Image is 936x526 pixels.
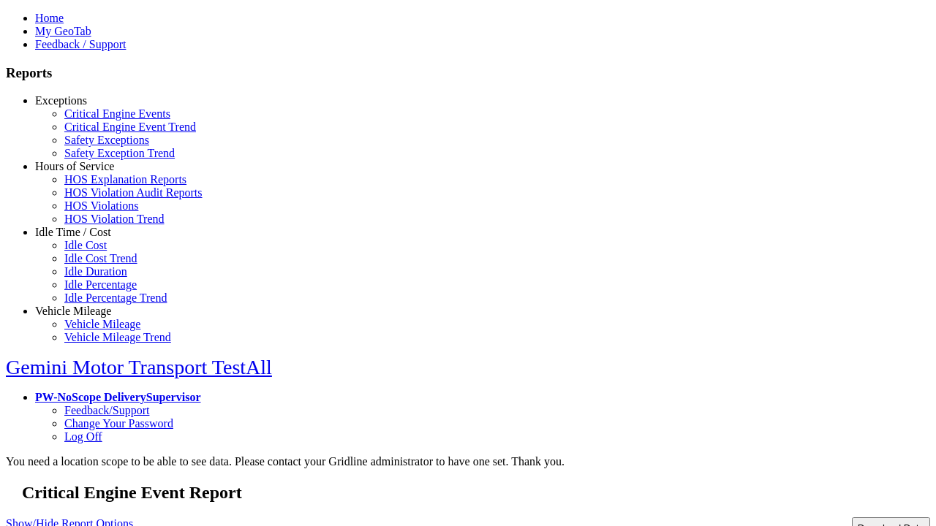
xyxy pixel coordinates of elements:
a: Vehicle Mileage [35,305,111,317]
a: Hours of Service [35,160,114,172]
a: My GeoTab [35,25,91,37]
a: Idle Time / Cost [35,226,111,238]
h2: Critical Engine Event Report [22,483,930,503]
a: HOS Violation Audit Reports [64,186,203,199]
a: Log Off [64,430,102,443]
a: Safety Exceptions [64,134,149,146]
a: Gemini Motor Transport TestAll [6,356,272,378]
a: HOS Explanation Reports [64,173,186,186]
a: Critical Engine Events [64,107,170,120]
a: Home [35,12,64,24]
a: Feedback/Support [64,404,149,416]
a: Idle Percentage Trend [64,291,167,304]
a: PW-NoScope DeliverySupervisor [35,391,200,403]
a: Change Your Password [64,417,173,430]
a: Feedback / Support [35,38,126,50]
h3: Reports [6,65,930,81]
a: Idle Percentage [64,278,137,291]
a: Safety Exception Trend [64,147,175,159]
a: Vehicle Mileage Trend [64,331,171,343]
a: Idle Duration [64,265,127,278]
a: HOS Violations [64,199,138,212]
a: HOS Violation Trend [64,213,165,225]
a: Idle Cost [64,239,107,251]
a: Vehicle Mileage [64,318,140,330]
a: Critical Engine Event Trend [64,121,196,133]
a: Exceptions [35,94,87,107]
a: Idle Cost Trend [64,252,137,264]
div: You need a location scope to be able to see data. Please contact your Gridline administrator to h... [6,455,930,468]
